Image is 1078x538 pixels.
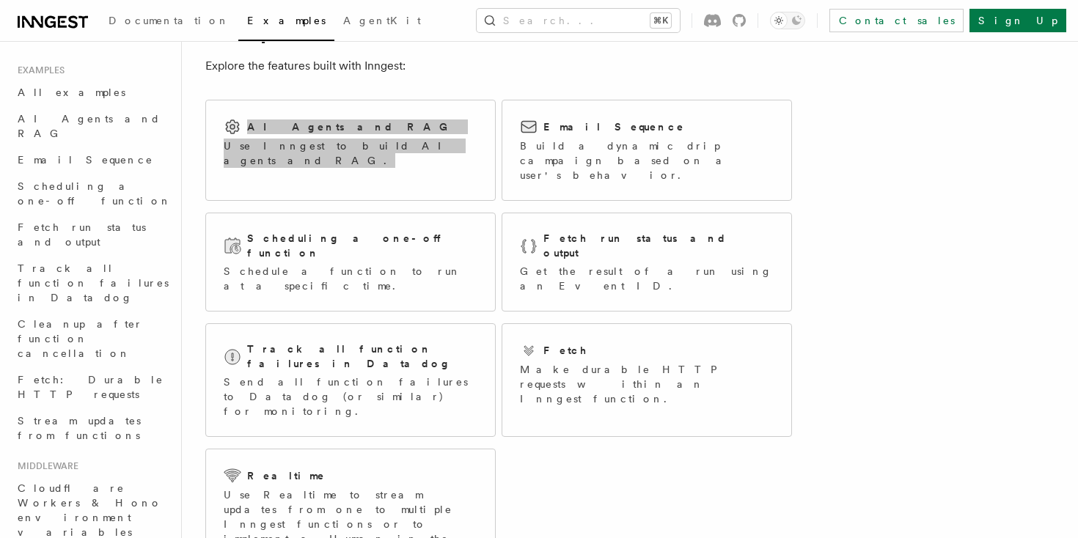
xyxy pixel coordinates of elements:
span: All examples [18,86,125,98]
span: AgentKit [343,15,421,26]
a: Track all function failures in DatadogSend all function failures to Datadog (or similar) for moni... [205,323,496,437]
span: Scheduling a one-off function [18,180,172,207]
span: Documentation [109,15,230,26]
p: Get the result of a run using an Event ID. [520,264,774,293]
h2: Realtime [247,468,326,483]
p: Build a dynamic drip campaign based on a user's behavior. [520,139,774,183]
p: Explore the features built with Inngest: [205,56,792,76]
a: AgentKit [334,4,430,40]
span: Fetch run status and output [18,221,146,248]
a: FetchMake durable HTTP requests within an Inngest function. [502,323,792,437]
a: Track all function failures in Datadog [12,255,172,311]
a: Scheduling a one-off functionSchedule a function to run at a specific time. [205,213,496,312]
a: Examples [238,4,334,41]
button: Search...⌘K [477,9,680,32]
a: Fetch: Durable HTTP requests [12,366,172,408]
span: Examples [12,65,65,76]
a: All examples [12,79,172,106]
h2: Track all function failures in Datadog [247,342,477,371]
span: Email Sequence [18,154,153,166]
h2: Fetch [543,343,588,358]
a: AI Agents and RAG [12,106,172,147]
a: Scheduling a one-off function [12,173,172,214]
h2: Fetch run status and output [543,231,774,260]
a: Email SequenceBuild a dynamic drip campaign based on a user's behavior. [502,100,792,201]
a: Fetch run status and output [12,214,172,255]
span: Fetch: Durable HTTP requests [18,374,164,400]
p: Send all function failures to Datadog (or similar) for monitoring. [224,375,477,419]
span: Cleanup after function cancellation [18,318,143,359]
span: Stream updates from functions [18,415,141,441]
a: Fetch run status and outputGet the result of a run using an Event ID. [502,213,792,312]
h2: Email Sequence [543,119,685,134]
a: Email Sequence [12,147,172,173]
a: AI Agents and RAGUse Inngest to build AI agents and RAG. [205,100,496,201]
span: Middleware [12,460,78,472]
button: Toggle dark mode [770,12,805,29]
h2: AI Agents and RAG [247,119,455,134]
a: Cleanup after function cancellation [12,311,172,366]
p: Make durable HTTP requests within an Inngest function. [520,362,774,406]
a: Documentation [100,4,238,40]
kbd: ⌘K [650,13,671,28]
span: Track all function failures in Datadog [18,262,169,303]
h2: Scheduling a one-off function [247,231,477,260]
p: Schedule a function to run at a specific time. [224,264,477,293]
p: Use Inngest to build AI agents and RAG. [224,139,477,168]
a: Stream updates from functions [12,408,172,449]
a: Contact sales [829,9,964,32]
span: AI Agents and RAG [18,113,161,139]
a: Sign Up [969,9,1066,32]
span: Examples [247,15,326,26]
span: Cloudflare Workers & Hono environment variables [18,482,162,538]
